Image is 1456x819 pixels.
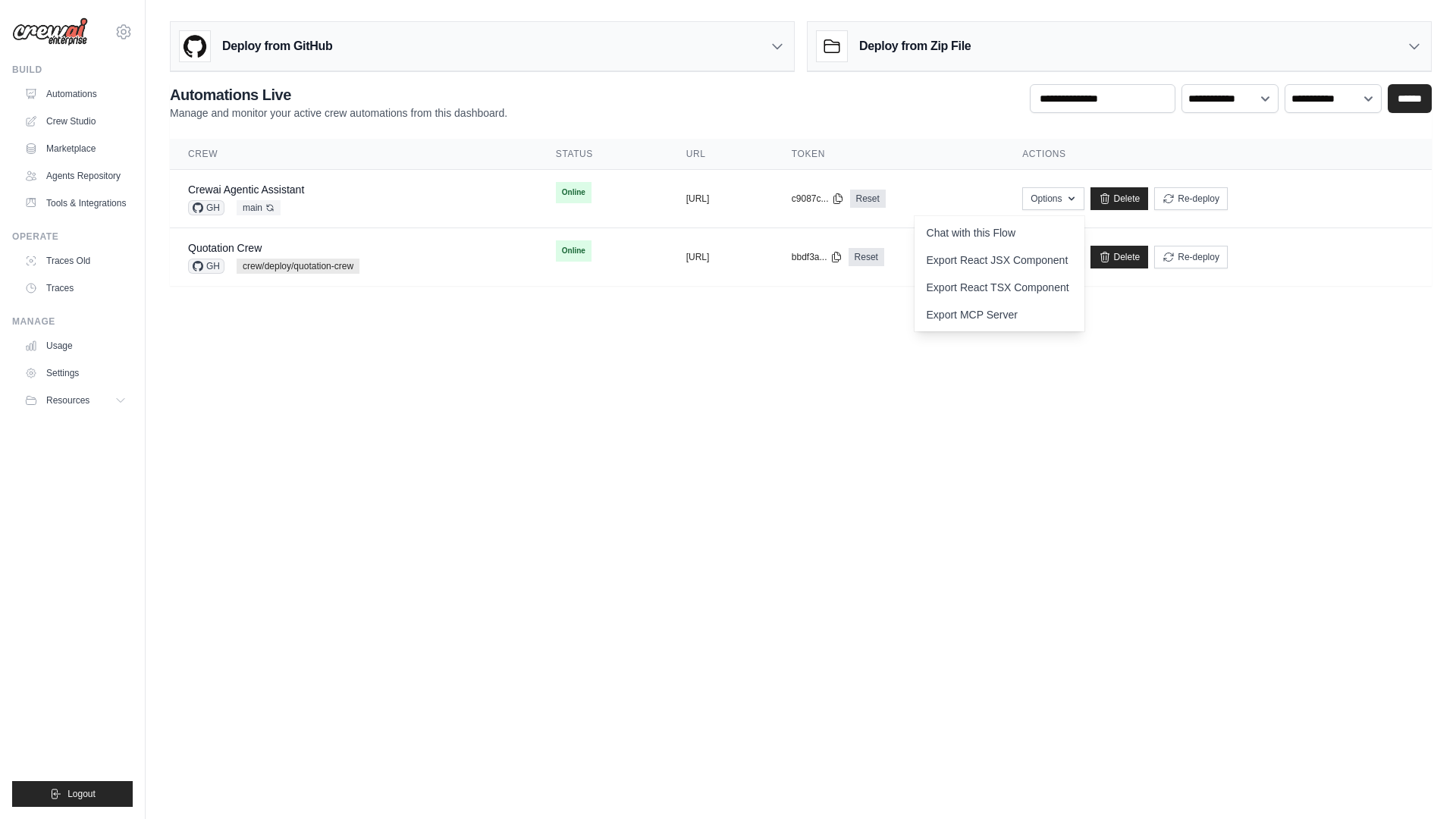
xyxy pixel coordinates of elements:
[222,37,332,55] h3: Deploy from GitHub
[237,200,281,215] span: main
[18,361,133,385] a: Settings
[12,231,133,243] div: Operate
[1090,246,1149,268] a: Delete
[538,139,668,170] th: Status
[237,259,359,274] span: crew/deploy/quotation-crew
[12,17,88,46] img: Logo
[170,105,507,121] p: Manage and monitor your active crew automations from this dashboard.
[18,164,133,188] a: Agents Repository
[1004,139,1432,170] th: Actions
[18,136,133,161] a: Marketplace
[1380,746,1456,819] iframe: Chat Widget
[849,248,884,266] a: Reset
[188,184,304,196] a: Crewai Agentic Assistant
[170,139,538,170] th: Crew
[556,240,591,262] span: Online
[18,249,133,273] a: Traces Old
[792,251,843,263] button: bbdf3a...
[170,84,507,105] h2: Automations Live
[18,388,133,413] button: Resources
[668,139,773,170] th: URL
[188,242,262,254] a: Quotation Crew
[12,315,133,328] div: Manage
[180,31,210,61] img: GitHub Logo
[915,301,1084,328] a: Export MCP Server
[12,64,133,76] div: Build
[915,219,1084,246] a: Chat with this Flow
[859,37,971,55] h3: Deploy from Zip File
[915,274,1084,301] a: Export React TSX Component
[18,191,133,215] a: Tools & Integrations
[773,139,1004,170] th: Token
[1090,187,1149,210] a: Delete
[18,334,133,358] a: Usage
[792,193,844,205] button: c9087c...
[1154,187,1228,210] button: Re-deploy
[18,109,133,133] a: Crew Studio
[1154,246,1228,268] button: Re-deploy
[188,200,224,215] span: GH
[1022,187,1084,210] button: Options
[556,182,591,203] span: Online
[188,259,224,274] span: GH
[46,394,89,406] span: Resources
[12,781,133,807] button: Logout
[67,788,96,800] span: Logout
[18,82,133,106] a: Automations
[850,190,886,208] a: Reset
[915,246,1084,274] a: Export React JSX Component
[18,276,133,300] a: Traces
